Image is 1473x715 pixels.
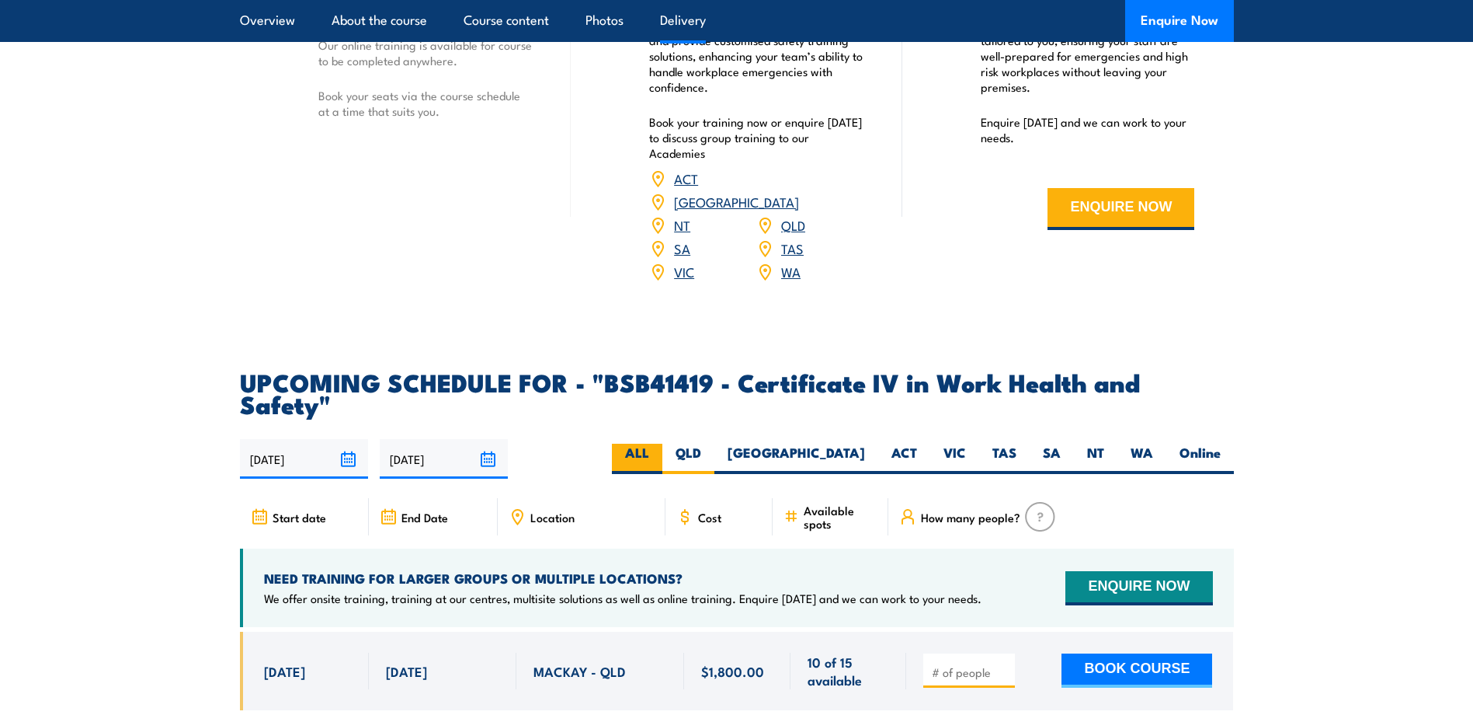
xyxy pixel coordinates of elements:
a: NT [674,215,690,234]
a: [GEOGRAPHIC_DATA] [674,192,799,211]
span: $1,800.00 [701,662,764,680]
span: How many people? [921,511,1020,524]
p: Our Academies are located nationally and provide customised safety training solutions, enhancing ... [649,17,863,95]
p: We offer convenient nationwide training tailored to you, ensuring your staff are well-prepared fo... [981,17,1195,95]
button: ENQUIRE NOW [1065,571,1212,605]
input: From date [240,439,368,479]
h2: UPCOMING SCHEDULE FOR - "BSB41419 - Certificate IV in Work Health and Safety" [240,371,1234,414]
label: Online [1166,444,1234,474]
input: # of people [932,664,1009,680]
p: Book your training now or enquire [DATE] to discuss group training to our Academies [649,114,863,161]
a: QLD [781,215,805,234]
p: We offer onsite training, training at our centres, multisite solutions as well as online training... [264,591,981,606]
span: 10 of 15 available [808,653,889,689]
a: SA [674,239,690,257]
p: Enquire [DATE] and we can work to your needs. [981,114,1195,145]
button: ENQUIRE NOW [1047,188,1194,230]
span: Location [530,511,575,524]
span: [DATE] [264,662,305,680]
input: To date [380,439,508,479]
label: SA [1030,444,1074,474]
label: ALL [612,444,662,474]
span: Start date [273,511,326,524]
label: [GEOGRAPHIC_DATA] [714,444,878,474]
span: Available spots [804,504,877,530]
p: Our online training is available for course to be completed anywhere. [318,37,533,68]
label: TAS [979,444,1030,474]
a: ACT [674,169,698,187]
span: Cost [698,511,721,524]
label: QLD [662,444,714,474]
label: ACT [878,444,930,474]
a: WA [781,262,801,281]
p: Book your seats via the course schedule at a time that suits you. [318,88,533,119]
button: BOOK COURSE [1061,654,1212,688]
label: WA [1117,444,1166,474]
h4: NEED TRAINING FOR LARGER GROUPS OR MULTIPLE LOCATIONS? [264,570,981,587]
span: [DATE] [386,662,427,680]
span: MACKAY - QLD [533,662,626,680]
a: VIC [674,262,694,281]
label: NT [1074,444,1117,474]
span: End Date [401,511,448,524]
label: VIC [930,444,979,474]
a: TAS [781,239,804,257]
